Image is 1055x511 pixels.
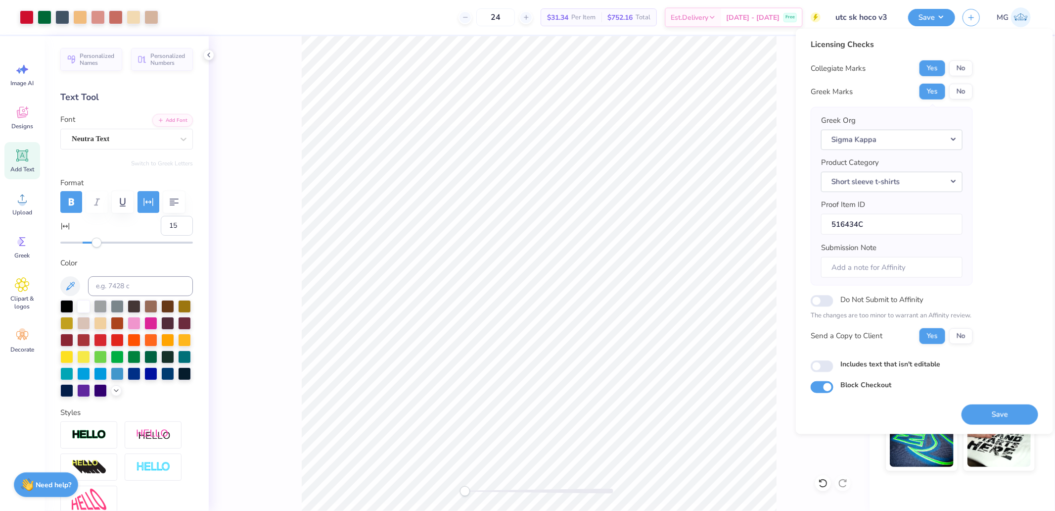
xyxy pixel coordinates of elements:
div: Send a Copy to Client [811,330,882,342]
div: Accessibility label [460,486,470,496]
img: Michael Galon [1011,7,1031,27]
img: Water based Ink [967,417,1031,467]
div: Licensing Checks [811,39,973,51]
button: No [949,328,973,344]
label: Submission Note [821,242,876,254]
button: Save [962,404,1038,424]
label: Styles [60,407,81,418]
span: Greek [15,252,30,259]
span: MG [997,12,1009,23]
span: [DATE] - [DATE] [726,12,780,23]
div: Collegiate Marks [811,63,866,74]
span: Est. Delivery [671,12,708,23]
img: Glow in the Dark Ink [890,417,954,467]
button: Yes [919,84,945,100]
button: Save [908,9,955,26]
input: e.g. 7428 c [88,276,193,296]
span: Upload [12,208,32,216]
label: Includes text that isn't editable [840,358,940,369]
div: Greek Marks [811,86,853,98]
span: Personalized Names [80,52,116,66]
div: Text Tool [60,91,193,104]
span: Add Text [10,165,34,173]
label: Greek Org [821,115,856,126]
button: Switch to Greek Letters [131,159,193,167]
div: Accessibility label [92,238,101,248]
img: 3D Illusion [72,460,106,475]
span: Total [636,12,650,23]
img: Negative Space [136,461,171,473]
span: Clipart & logos [6,295,39,310]
input: – – [476,8,515,26]
button: No [949,60,973,76]
button: Personalized Names [60,48,122,71]
p: The changes are too minor to warrant an Affinity review. [811,311,973,321]
button: Sigma Kappa [821,129,963,150]
button: Add Font [152,114,193,127]
span: Free [785,14,795,21]
span: Image AI [11,79,34,87]
a: MG [992,7,1035,27]
button: Short sleeve t-shirts [821,171,963,192]
img: Free Distort [72,489,106,510]
span: Per Item [571,12,596,23]
label: Font [60,114,75,125]
span: Personalized Numbers [150,52,187,66]
span: $31.34 [547,12,568,23]
label: Do Not Submit to Affinity [840,293,923,306]
button: No [949,84,973,100]
img: Stroke [72,429,106,441]
input: Untitled Design [828,7,901,27]
label: Color [60,257,193,269]
label: Proof Item ID [821,199,865,210]
button: Yes [919,60,945,76]
span: $752.16 [607,12,633,23]
label: Format [60,177,193,189]
img: Shadow [136,429,171,441]
input: Add a note for Affinity [821,256,963,278]
label: Product Category [821,157,879,168]
label: Block Checkout [840,380,891,390]
strong: Need help? [36,480,72,490]
button: Yes [919,328,945,344]
span: Decorate [10,346,34,354]
span: Designs [11,122,33,130]
button: Personalized Numbers [131,48,193,71]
